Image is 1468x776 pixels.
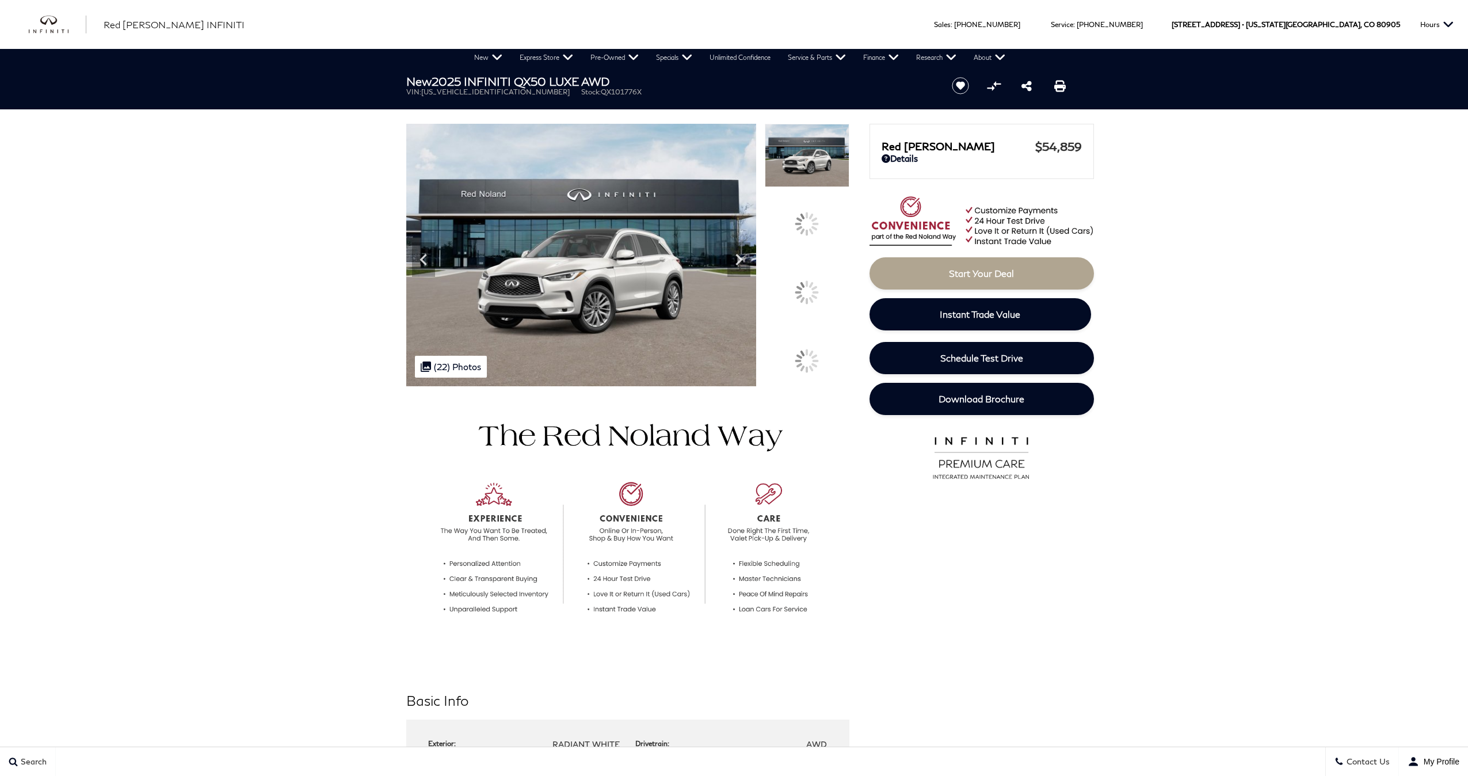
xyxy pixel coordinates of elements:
[104,18,245,32] a: Red [PERSON_NAME] INFINITI
[406,75,933,88] h1: 2025 INFINITI QX50 LUXE AWD
[406,74,432,88] strong: New
[882,153,1082,163] a: Details
[1051,20,1073,29] span: Service
[934,20,951,29] span: Sales
[29,16,86,34] a: infiniti
[511,49,582,66] a: Express Store
[466,49,1014,66] nav: Main Navigation
[428,739,462,748] div: Exterior:
[581,88,601,96] span: Stock:
[104,19,245,30] span: Red [PERSON_NAME] INFINITI
[466,49,511,66] a: New
[1073,20,1075,29] span: :
[855,49,908,66] a: Finance
[870,383,1094,415] a: Download Brochure
[908,49,965,66] a: Research
[406,124,757,386] img: New 2025 RADIANT WHITE INFINITI LUXE AWD image 1
[1077,20,1143,29] a: [PHONE_NUMBER]
[948,77,973,95] button: Save vehicle
[954,20,1020,29] a: [PHONE_NUMBER]
[1399,747,1468,776] button: user-profile-menu
[601,88,642,96] span: QX101776X
[18,757,47,767] span: Search
[870,257,1094,290] a: Start Your Deal
[635,739,675,748] div: Drivetrain:
[985,77,1002,94] button: Compare vehicle
[1054,79,1066,93] a: Print this New 2025 INFINITI QX50 LUXE AWD
[647,49,701,66] a: Specials
[870,489,1094,670] iframe: YouTube video player
[779,49,855,66] a: Service & Parts
[552,739,620,749] span: RADIANT WHITE
[882,139,1082,153] a: Red [PERSON_NAME] $54,859
[1419,757,1459,766] span: My Profile
[925,434,1038,480] img: infinitipremiumcare.png
[940,309,1020,319] span: Instant Trade Value
[949,268,1014,279] span: Start Your Deal
[870,342,1094,374] a: Schedule Test Drive
[582,49,647,66] a: Pre-Owned
[1021,79,1032,93] a: Share this New 2025 INFINITI QX50 LUXE AWD
[939,393,1024,404] span: Download Brochure
[940,352,1023,363] span: Schedule Test Drive
[29,16,86,34] img: INFINITI
[1172,20,1400,29] a: [STREET_ADDRESS] • [US_STATE][GEOGRAPHIC_DATA], CO 80905
[965,49,1014,66] a: About
[406,690,849,711] h2: Basic Info
[1344,757,1390,767] span: Contact Us
[421,88,570,96] span: [US_VEHICLE_IDENTIFICATION_NUMBER]
[415,356,487,378] div: (22) Photos
[882,140,1035,153] span: Red [PERSON_NAME]
[701,49,779,66] a: Unlimited Confidence
[806,739,827,749] span: AWD
[951,20,952,29] span: :
[765,124,849,187] img: New 2025 RADIANT WHITE INFINITI LUXE AWD image 1
[1035,139,1082,153] span: $54,859
[406,88,421,96] span: VIN:
[870,298,1091,330] a: Instant Trade Value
